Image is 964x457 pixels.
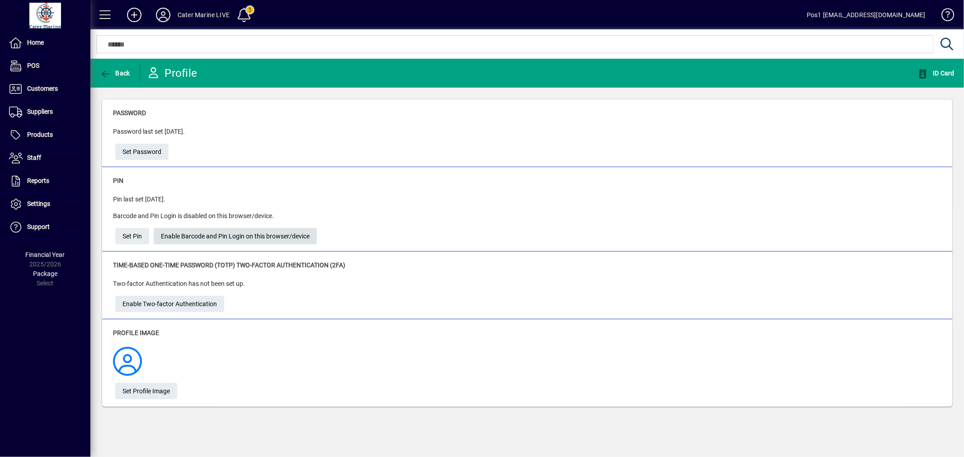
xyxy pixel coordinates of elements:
[149,7,178,23] button: Profile
[115,383,177,399] a: Set Profile Image
[5,147,90,169] a: Staff
[115,296,224,312] a: Enable Two-factor Authentication
[161,229,310,244] span: Enable Barcode and Pin Login on this browser/device
[5,193,90,215] a: Settings
[5,101,90,123] a: Suppliers
[26,251,65,258] span: Financial Year
[5,55,90,77] a: POS
[5,216,90,238] a: Support
[807,8,926,22] div: Pos1 [EMAIL_ADDRESS][DOMAIN_NAME]
[122,297,217,312] span: Enable Two-factor Authentication
[27,154,41,161] span: Staff
[27,85,58,92] span: Customers
[27,39,44,46] span: Home
[98,65,132,81] button: Back
[27,177,49,184] span: Reports
[113,177,123,184] span: Pin
[113,195,319,204] p: Pin last set [DATE].
[113,109,146,117] span: Password
[113,127,185,136] p: Password last set [DATE].
[27,200,50,207] span: Settings
[113,279,245,289] p: Two-factor Authentication has not been set up.
[122,229,142,244] span: Set Pin
[27,131,53,138] span: Products
[120,7,149,23] button: Add
[147,66,198,80] div: Profile
[122,384,170,399] span: Set Profile Image
[113,366,142,373] a: Profile Image
[90,65,140,81] app-page-header-button: Back
[5,170,90,192] a: Reports
[27,223,50,230] span: Support
[27,62,39,69] span: POS
[122,145,161,159] span: Set Password
[5,124,90,146] a: Products
[178,8,230,22] div: Cater Marine LIVE
[27,108,53,115] span: Suppliers
[115,144,169,160] a: Set Password
[115,228,149,244] a: Set Pin
[154,228,317,244] button: Enable Barcode and Pin Login on this browser/device
[100,70,130,77] span: Back
[917,70,955,77] span: ID Card
[113,261,345,269] span: Time-based One-time Password (TOTP) Two-factor Authentication (2FA)
[5,78,90,100] a: Customers
[935,2,953,31] a: Knowledge Base
[5,32,90,54] a: Home
[915,65,957,81] button: ID Card
[113,211,319,221] p: Barcode and Pin Login is disabled on this browser/device.
[113,329,159,336] span: Profile Image
[33,270,57,277] span: Package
